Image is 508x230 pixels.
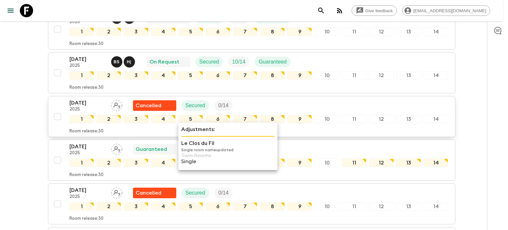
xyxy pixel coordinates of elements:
[151,202,176,211] div: 4
[69,71,94,80] div: 1
[151,115,176,123] div: 4
[124,27,148,36] div: 3
[69,172,104,178] p: Room release: 30
[69,107,106,112] p: 2025
[342,71,366,80] div: 11
[315,115,339,123] div: 10
[397,27,421,36] div: 13
[233,27,257,36] div: 7
[369,159,394,167] div: 12
[136,145,167,153] p: Guaranteed
[342,202,366,211] div: 11
[69,202,94,211] div: 1
[151,27,176,36] div: 4
[369,202,394,211] div: 12
[228,57,249,67] div: Trip Fill
[214,100,233,111] div: Trip Fill
[178,27,203,36] div: 5
[287,202,312,211] div: 9
[69,129,104,134] p: Room release: 30
[206,202,230,211] div: 6
[178,202,203,211] div: 5
[133,188,176,198] div: Flash Pack cancellation
[362,8,397,13] span: Give feedback
[149,58,179,66] p: On Request
[287,115,312,123] div: 9
[218,189,229,197] p: 0 / 14
[111,58,136,64] span: Bo Sowath, Hai (Le Mai) Nhat
[233,71,257,80] div: 7
[97,202,121,211] div: 2
[206,115,230,123] div: 6
[181,125,275,133] p: Adjustments:
[206,27,230,36] div: 6
[97,159,121,167] div: 2
[69,85,104,90] p: Room release: 30
[199,58,219,66] p: Secured
[136,189,161,197] p: Cancelled
[260,27,284,36] div: 8
[369,71,394,80] div: 12
[315,159,339,167] div: 10
[69,143,106,151] p: [DATE]
[410,8,490,13] span: [EMAIL_ADDRESS][DOMAIN_NAME]
[233,202,257,211] div: 7
[342,27,366,36] div: 11
[232,58,245,66] p: 10 / 14
[181,153,275,159] p: Twin Rooms
[111,189,122,195] span: Assign pack leader
[342,159,366,167] div: 11
[214,188,233,198] div: Trip Fill
[186,189,205,197] p: Secured
[127,59,132,65] p: H (
[424,202,448,211] div: 14
[397,71,421,80] div: 13
[97,115,121,123] div: 2
[69,41,104,47] p: Room release: 30
[397,202,421,211] div: 13
[259,58,287,66] p: Guaranteed
[151,159,176,167] div: 4
[69,27,94,36] div: 1
[369,27,394,36] div: 12
[151,71,176,80] div: 4
[369,115,394,123] div: 12
[181,159,275,164] p: Single
[69,99,106,107] p: [DATE]
[124,202,148,211] div: 3
[178,115,203,123] div: 5
[424,27,448,36] div: 14
[397,159,421,167] div: 13
[315,27,339,36] div: 10
[69,20,106,25] p: 2025
[69,216,104,221] p: Room release: 30
[124,115,148,123] div: 3
[136,102,161,110] p: Cancelled
[315,202,339,211] div: 10
[69,151,106,156] p: 2025
[69,159,94,167] div: 1
[397,115,421,123] div: 13
[181,139,275,147] p: Le Clos du Fil
[260,202,284,211] div: 8
[287,27,312,36] div: 9
[260,115,284,123] div: 8
[287,71,312,80] div: 9
[111,102,122,107] span: Assign pack leader
[424,71,448,80] div: 14
[424,115,448,123] div: 14
[342,115,366,123] div: 11
[97,71,121,80] div: 2
[69,55,106,63] p: [DATE]
[287,159,312,167] div: 9
[133,100,176,111] div: Flash Pack cancellation
[424,159,448,167] div: 14
[315,71,339,80] div: 10
[69,115,94,123] div: 1
[111,146,122,151] span: Assign pack leader
[206,71,230,80] div: 6
[97,27,121,36] div: 2
[315,4,328,17] button: search adventures
[114,59,120,65] p: B S
[178,71,203,80] div: 5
